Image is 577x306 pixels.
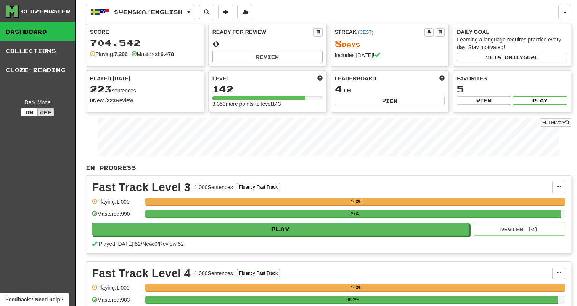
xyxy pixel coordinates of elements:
[37,108,54,116] button: Off
[335,84,445,94] div: th
[114,51,128,57] strong: 7.206
[92,182,191,193] div: Fast Track Level 3
[132,50,174,58] div: Mastered:
[212,28,313,36] div: Ready for Review
[199,5,214,19] button: Search sentences
[90,28,200,36] div: Score
[335,28,425,36] div: Streak
[148,210,561,218] div: 99%
[86,164,571,172] p: In Progress
[159,241,184,247] span: Review: 52
[141,241,142,247] span: /
[90,75,130,82] span: Played [DATE]
[218,5,233,19] button: Add sentence to collection
[21,108,38,116] button: On
[457,84,567,94] div: 5
[90,84,112,94] span: 223
[90,38,200,48] div: 704.542
[142,241,158,247] span: New: 0
[335,51,445,59] div: Includes [DATE]!
[92,223,469,236] button: Play
[161,51,174,57] strong: 6.478
[99,241,141,247] span: Played [DATE]: 52
[148,198,565,206] div: 100%
[457,53,567,61] button: Seta dailygoal
[212,75,230,82] span: Level
[237,183,280,191] button: Fluency Fast Track
[540,118,571,127] a: Full History
[21,8,71,15] div: Clozemaster
[158,241,159,247] span: /
[90,84,200,94] div: sentences
[212,84,323,94] div: 142
[92,210,141,223] div: Mastered: 990
[358,30,373,35] a: (CEST)
[90,97,93,104] strong: 0
[237,269,280,277] button: Fluency Fast Track
[474,223,565,236] button: Review (0)
[497,54,523,60] span: a daily
[194,183,233,191] div: 1.000 Sentences
[90,97,200,104] div: New / Review
[148,296,558,304] div: 98.3%
[457,28,567,36] div: Daily Goal
[212,100,323,108] div: 3.353 more points to level 143
[6,99,69,106] div: Dark Mode
[457,75,567,82] div: Favorites
[114,9,183,15] span: Svenska / English
[92,284,141,296] div: Playing: 1.000
[86,5,195,19] button: Svenska/English
[212,51,323,62] button: Review
[317,75,323,82] span: Score more points to level up
[90,50,128,58] div: Playing:
[92,198,141,210] div: Playing: 1.000
[92,268,191,279] div: Fast Track Level 4
[5,296,63,303] span: Open feedback widget
[335,97,445,105] button: View
[335,38,342,49] span: 8
[107,97,116,104] strong: 223
[194,269,233,277] div: 1.000 Sentences
[335,84,342,94] span: 4
[457,96,511,105] button: View
[513,96,567,105] button: Play
[148,284,565,292] div: 100%
[212,39,323,48] div: 0
[335,75,376,82] span: Leaderboard
[237,5,252,19] button: More stats
[335,39,445,49] div: Day s
[457,36,567,51] div: Learning a language requires practice every day. Stay motivated!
